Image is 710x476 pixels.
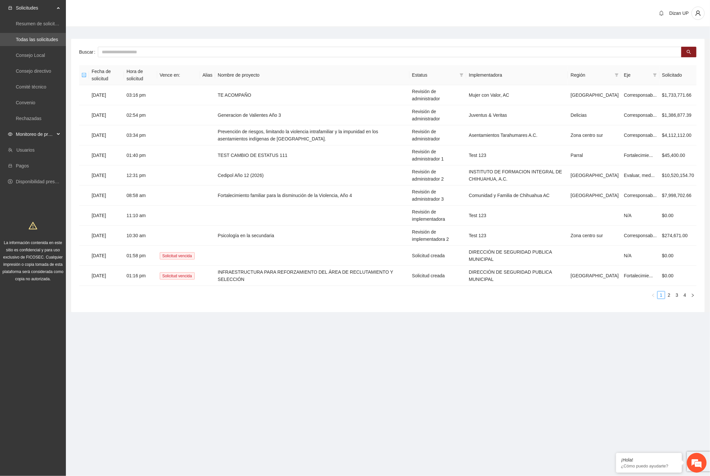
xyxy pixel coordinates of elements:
li: 4 [681,291,689,299]
a: Resumen de solicitudes por aprobar [16,21,90,26]
td: Revisión de administrador [410,105,467,125]
td: DIRECCIÓN DE SEGURIDAD PUBLICA MUNICIPAL [466,246,568,266]
span: eye [8,132,13,137]
td: 03:16 pm [124,85,157,105]
span: Solicitud vencida [160,272,195,280]
a: Convenio [16,100,35,105]
td: TEST CAMBIO DE ESTATUS 111 [215,145,410,165]
td: [DATE] [89,125,124,145]
td: 02:54 pm [124,105,157,125]
td: 03:34 pm [124,125,157,145]
th: Nombre de proyecto [215,65,410,85]
td: Delicias [568,105,621,125]
td: Revisión de administrador 2 [410,165,467,186]
div: ¡Hola! [621,457,677,463]
span: minus-square [82,73,86,77]
td: 01:40 pm [124,145,157,165]
li: Next Page [689,291,697,299]
a: Comité técnico [16,84,46,89]
td: 01:16 pm [124,266,157,286]
td: Mujer con Valor, AC [466,85,568,105]
span: filter [653,73,657,77]
td: 12:31 pm [124,165,157,186]
span: Estamos en línea. [38,88,91,154]
td: $10,520,154.70 [660,165,697,186]
span: Fortalecimie... [624,273,653,278]
td: [DATE] [89,105,124,125]
th: Fecha de solicitud [89,65,124,85]
td: Solicitud creada [410,266,467,286]
td: $1,733,771.66 [660,85,697,105]
td: Test 123 [466,206,568,226]
span: Región [571,71,612,79]
a: 4 [681,291,689,299]
th: Hora de solicitud [124,65,157,85]
span: Dizan UP [669,11,689,16]
a: Consejo directivo [16,68,51,74]
td: [DATE] [89,145,124,165]
th: Solicitado [660,65,697,85]
span: Solicitudes [16,1,55,14]
textarea: Escriba su mensaje y pulse “Intro” [3,180,126,203]
td: $45,400.00 [660,145,697,165]
a: 3 [673,291,681,299]
td: N/A [621,246,660,266]
span: La información contenida en este sitio es confidencial y para uso exclusivo de FICOSEC. Cualquier... [3,240,64,281]
th: Vence en: [157,65,200,85]
span: Corresponsab... [624,233,657,238]
label: Buscar [79,47,98,57]
span: Eje [624,71,650,79]
span: filter [458,70,465,80]
td: [GEOGRAPHIC_DATA] [568,165,621,186]
span: search [687,50,691,55]
a: Pagos [16,163,29,168]
td: Revisión de administrador 3 [410,186,467,206]
td: 08:58 am [124,186,157,206]
td: [GEOGRAPHIC_DATA] [568,266,621,286]
span: Evaluar, med... [624,173,655,178]
span: Corresponsab... [624,92,657,98]
span: user [692,10,704,16]
a: Todas las solicitudes [16,37,58,42]
p: ¿Cómo puedo ayudarte? [621,463,677,468]
button: search [681,47,696,57]
span: warning [29,221,37,230]
span: filter [615,73,619,77]
td: TE ACOMPAÑO [215,85,410,105]
td: Test 123 [466,226,568,246]
td: Revisión de administrador [410,125,467,145]
td: $0.00 [660,246,697,266]
td: Juventus & Veritas [466,105,568,125]
span: bell [657,11,667,16]
span: Monitoreo de proyectos [16,128,55,141]
li: 3 [673,291,681,299]
td: $7,998,702.66 [660,186,697,206]
td: Revisión de administrador [410,85,467,105]
td: INSTITUTO DE FORMACION INTEGRAL DE CHIHUAHUA, A.C. [466,165,568,186]
button: right [689,291,697,299]
td: [DATE] [89,186,124,206]
td: 11:10 am [124,206,157,226]
td: [GEOGRAPHIC_DATA] [568,85,621,105]
td: $0.00 [660,206,697,226]
td: [DATE] [89,165,124,186]
a: 2 [666,291,673,299]
td: Revisión de administrador 1 [410,145,467,165]
div: Chatee con nosotros ahora [34,34,111,42]
td: Zona centro sur [568,125,621,145]
td: Zona centro sur [568,226,621,246]
td: N/A [621,206,660,226]
td: Comunidad y Familia de Chihuahua AC [466,186,568,206]
li: Previous Page [649,291,657,299]
button: left [649,291,657,299]
td: [DATE] [89,246,124,266]
button: user [692,7,705,20]
td: $274,671.00 [660,226,697,246]
a: Consejo Local [16,53,45,58]
td: [DATE] [89,85,124,105]
td: [DATE] [89,206,124,226]
span: filter [613,70,620,80]
span: Corresponsab... [624,113,657,118]
span: filter [460,73,464,77]
button: bell [656,8,667,18]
